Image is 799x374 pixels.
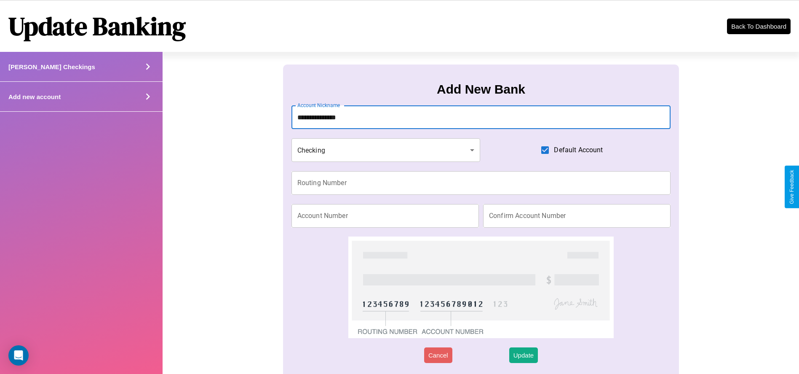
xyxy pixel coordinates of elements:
label: Account Nickname [297,102,340,109]
span: Default Account [554,145,603,155]
button: Cancel [424,347,452,363]
h1: Update Banking [8,9,186,43]
img: check [348,237,614,338]
div: Give Feedback [789,170,795,204]
h4: [PERSON_NAME] Checkings [8,63,95,70]
div: Open Intercom Messenger [8,345,29,366]
button: Update [509,347,538,363]
div: Checking [291,138,480,162]
h3: Add New Bank [437,82,525,97]
h4: Add new account [8,93,61,100]
button: Back To Dashboard [727,19,791,34]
